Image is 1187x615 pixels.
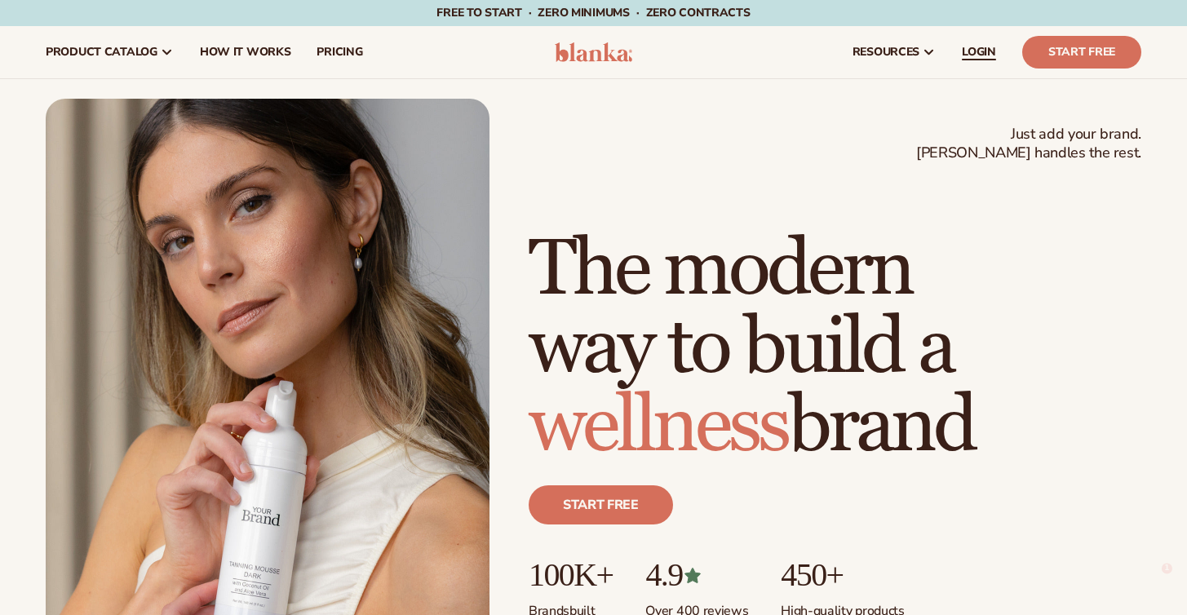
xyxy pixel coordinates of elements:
a: How It Works [187,26,304,78]
img: logo [555,42,632,62]
span: How It Works [200,46,291,59]
span: wellness [529,378,788,474]
span: LOGIN [962,46,996,59]
a: LOGIN [949,26,1009,78]
a: pricing [303,26,375,78]
span: pricing [317,46,362,59]
p: 450+ [781,557,904,593]
a: resources [839,26,949,78]
a: Start free [529,485,673,524]
span: resources [853,46,919,59]
a: product catalog [33,26,187,78]
iframe: Intercom notifications message [861,306,1187,571]
span: Just add your brand. [PERSON_NAME] handles the rest. [916,125,1141,163]
iframe: Intercom live chat [1131,560,1170,599]
p: 4.9 [645,557,748,593]
span: 1 [1164,560,1177,573]
span: Free to start · ZERO minimums · ZERO contracts [436,5,750,20]
h1: The modern way to build a brand [529,231,1141,466]
span: product catalog [46,46,157,59]
p: 100K+ [529,557,613,593]
a: Start Free [1022,36,1141,69]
